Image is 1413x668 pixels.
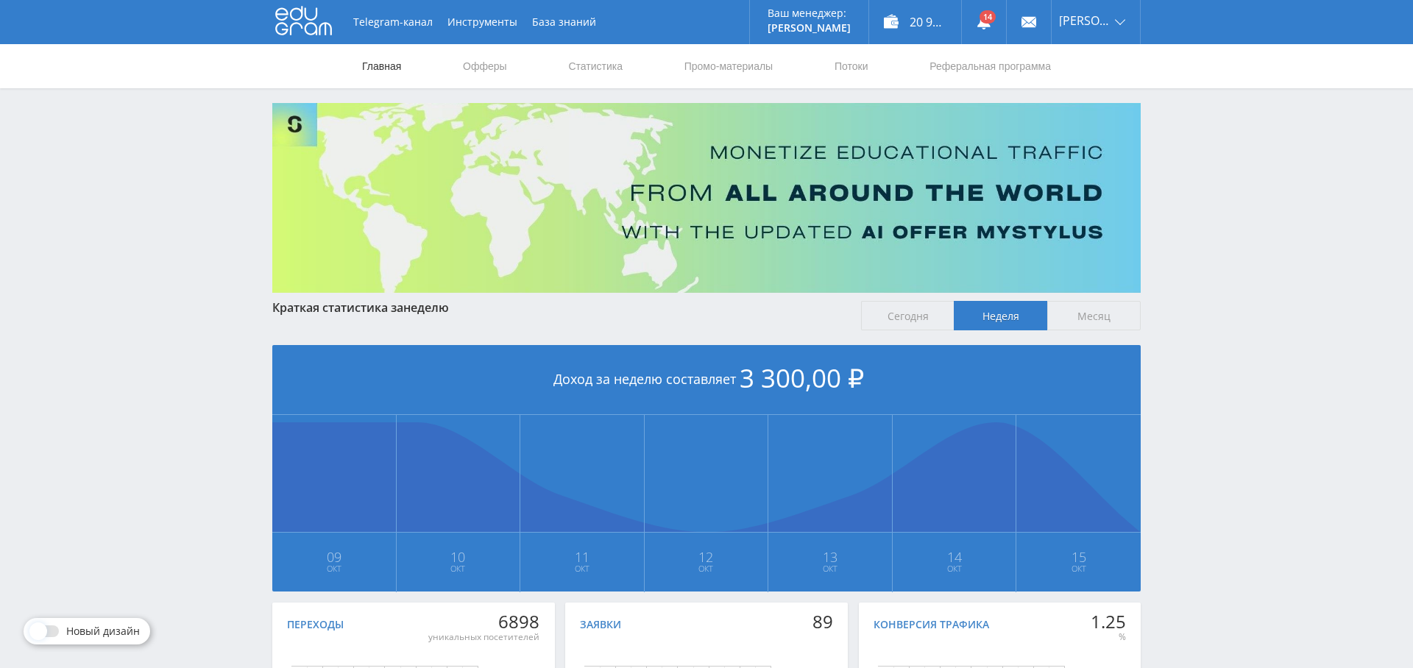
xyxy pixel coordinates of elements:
[272,345,1141,415] div: Доход за неделю составляет
[861,301,955,330] span: Сегодня
[361,44,403,88] a: Главная
[1091,631,1126,643] div: %
[272,103,1141,293] img: Banner
[521,563,643,575] span: Окт
[769,563,891,575] span: Окт
[1017,551,1140,563] span: 15
[521,551,643,563] span: 11
[567,44,624,88] a: Статистика
[428,611,539,632] div: 6898
[1017,563,1140,575] span: Окт
[1059,15,1111,26] span: [PERSON_NAME]
[580,619,621,630] div: Заявки
[66,625,140,637] span: Новый дизайн
[272,301,846,314] div: Краткая статистика за
[768,7,851,19] p: Ваш менеджер:
[740,360,864,395] span: 3 300,00 ₽
[893,551,1016,563] span: 14
[833,44,870,88] a: Потоки
[428,631,539,643] div: уникальных посетителей
[683,44,774,88] a: Промо-материалы
[403,299,449,316] span: неделю
[769,551,891,563] span: 13
[645,563,768,575] span: Окт
[397,551,520,563] span: 10
[273,551,395,563] span: 09
[461,44,509,88] a: Офферы
[893,563,1016,575] span: Окт
[1047,301,1141,330] span: Месяц
[397,563,520,575] span: Окт
[954,301,1047,330] span: Неделя
[645,551,768,563] span: 12
[1091,611,1126,632] div: 1.25
[287,619,344,630] div: Переходы
[874,619,989,630] div: Конверсия трафика
[928,44,1052,88] a: Реферальная программа
[812,611,833,632] div: 89
[768,22,851,34] p: [PERSON_NAME]
[273,563,395,575] span: Окт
